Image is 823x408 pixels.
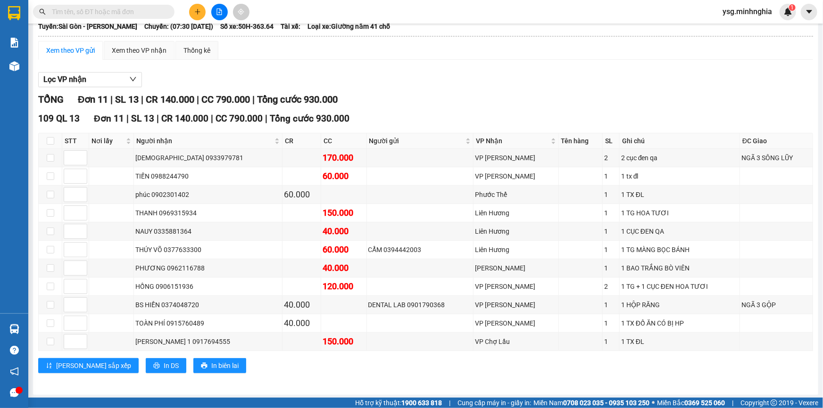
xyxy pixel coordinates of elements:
[563,399,649,407] strong: 0708 023 035 - 0935 103 250
[10,367,19,376] span: notification
[475,245,557,255] div: Liên Hương
[135,263,281,273] div: PHƯƠNG 0962116788
[620,133,740,149] th: Ghi chú
[135,189,281,200] div: phúc 0902301402
[216,113,263,124] span: CC 790.000
[52,7,163,17] input: Tìm tên, số ĐT hoặc mã đơn
[621,153,738,163] div: 2 cục đen qa
[621,336,738,347] div: 1 TX ĐL
[323,225,365,238] div: 40.000
[233,4,249,20] button: aim
[604,245,618,255] div: 1
[621,189,738,200] div: 1 TX ĐL
[252,94,255,105] span: |
[38,72,142,87] button: Lọc VP nhận
[135,153,281,163] div: [DEMOGRAPHIC_DATA] 0933979781
[474,204,558,222] td: Liên Hương
[284,317,320,330] div: 40.000
[270,113,349,124] span: Tổng cước 930.000
[183,45,210,56] div: Thống kê
[368,245,472,255] div: CẨM 0394442003
[9,324,19,334] img: warehouse-icon
[715,6,780,17] span: ysg.minhnghia
[474,333,558,351] td: VP Chợ Lầu
[157,113,159,124] span: |
[476,136,549,146] span: VP Nhận
[321,133,366,149] th: CC
[146,94,194,105] span: CR 140.000
[475,263,557,273] div: [PERSON_NAME]
[790,4,794,11] span: 1
[161,113,208,124] span: CR 140.000
[323,206,365,220] div: 150.000
[732,398,733,408] span: |
[91,136,124,146] span: Nơi lấy
[56,360,131,371] span: [PERSON_NAME] sắp xếp
[129,75,137,83] span: down
[194,8,201,15] span: plus
[401,399,442,407] strong: 1900 633 818
[135,336,281,347] div: [PERSON_NAME] 1 0917694555
[126,113,129,124] span: |
[216,8,223,15] span: file-add
[604,171,618,181] div: 1
[201,94,250,105] span: CC 790.000
[740,296,813,314] td: NGÃ 3 GỘP
[283,133,322,149] th: CR
[257,94,338,105] span: Tổng cước 930.000
[604,226,618,237] div: 1
[46,362,52,370] span: sort-ascending
[189,4,206,20] button: plus
[475,318,557,328] div: VP [PERSON_NAME]
[604,208,618,218] div: 1
[559,133,603,149] th: Tên hàng
[474,277,558,296] td: VP Phan Rí
[621,281,738,292] div: 1 TG + 1 CỤC ĐEN HOA TƯƠI
[621,263,738,273] div: 1 BAO TRẮNG BÒ VIÊN
[10,346,19,355] span: question-circle
[281,21,300,32] span: Tài xế:
[784,8,792,16] img: icon-new-feature
[135,226,281,237] div: NAUY 0335881364
[805,8,814,16] span: caret-down
[141,94,143,105] span: |
[621,208,738,218] div: 1 TG HOA TƯƠI
[135,318,281,328] div: TOÀN PHÍ 0915760489
[474,149,558,167] td: VP Phan Rí
[657,398,725,408] span: Miền Bắc
[475,171,557,181] div: VP [PERSON_NAME]
[238,8,244,15] span: aim
[211,4,228,20] button: file-add
[801,4,817,20] button: caret-down
[323,280,365,293] div: 120.000
[211,113,213,124] span: |
[284,298,320,311] div: 40.000
[474,186,558,204] td: Phước Thể
[46,45,95,56] div: Xem theo VP gửi
[144,21,213,32] span: Chuyến: (07:30 [DATE])
[9,61,19,71] img: warehouse-icon
[621,245,738,255] div: 1 TG MÀNG BỌC BÁNH
[604,300,618,310] div: 1
[323,151,365,164] div: 170.000
[38,113,80,124] span: 109 QL 13
[9,38,19,48] img: solution-icon
[62,133,89,149] th: STT
[369,136,464,146] span: Người gửi
[10,388,19,397] span: message
[284,188,320,201] div: 60.000
[115,94,139,105] span: SL 13
[604,189,618,200] div: 1
[475,336,557,347] div: VP Chợ Lầu
[136,136,273,146] span: Người nhận
[39,8,46,15] span: search
[355,398,442,408] span: Hỗ trợ kỹ thuật:
[323,170,365,183] div: 60.000
[604,318,618,328] div: 1
[621,318,738,328] div: 1 TX ĐỒ ĂN CÓ BỊ HP
[135,171,281,181] div: TIẾN 0988244790
[475,300,557,310] div: VP [PERSON_NAME]
[474,259,558,277] td: SARA
[771,400,777,406] span: copyright
[211,360,239,371] span: In biên lai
